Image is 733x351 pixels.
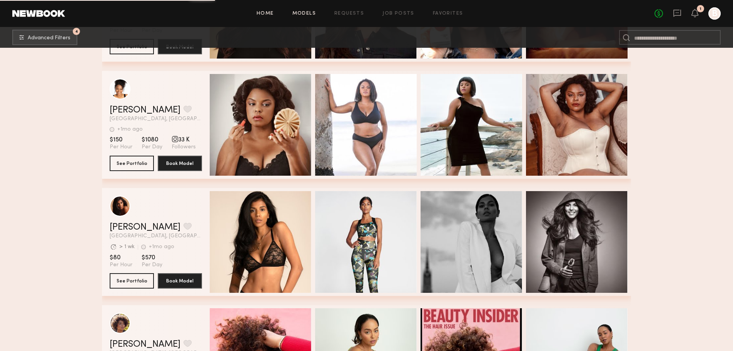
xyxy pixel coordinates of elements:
[172,136,196,144] span: 33 K
[110,156,154,171] button: See Portfolio
[28,35,70,41] span: Advanced Filters
[700,7,701,11] div: 1
[158,273,202,289] button: Book Model
[142,262,162,269] span: Per Day
[110,116,202,122] span: [GEOGRAPHIC_DATA], [GEOGRAPHIC_DATA]
[110,144,132,151] span: Per Hour
[117,127,143,132] div: +1mo ago
[110,273,154,289] button: See Portfolio
[110,136,132,144] span: $150
[142,254,162,262] span: $570
[110,223,180,232] a: [PERSON_NAME]
[433,11,463,16] a: Favorites
[75,30,78,33] span: 4
[110,340,180,349] a: [PERSON_NAME]
[119,244,135,250] div: > 1 wk
[110,106,180,115] a: [PERSON_NAME]
[110,262,132,269] span: Per Hour
[257,11,274,16] a: Home
[708,7,721,20] a: B
[110,233,202,239] span: [GEOGRAPHIC_DATA], [GEOGRAPHIC_DATA]
[110,254,132,262] span: $80
[172,144,196,151] span: Followers
[158,156,202,171] button: Book Model
[292,11,316,16] a: Models
[334,11,364,16] a: Requests
[142,136,162,144] span: $1080
[142,144,162,151] span: Per Day
[149,244,174,250] div: +1mo ago
[382,11,414,16] a: Job Posts
[12,30,77,45] button: 4Advanced Filters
